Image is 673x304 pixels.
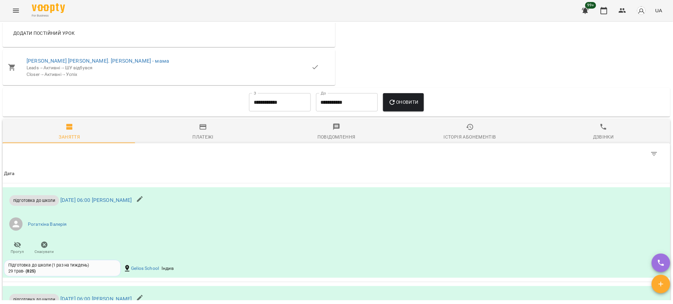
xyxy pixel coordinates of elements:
[8,262,116,268] div: Підготовка до школи (1 раз на тиждень)
[13,29,75,37] span: Додати постійний урок
[655,7,662,14] span: UA
[3,143,670,164] div: Table Toolbar
[388,98,419,106] span: Оновити
[131,265,159,272] a: Gelios School
[8,268,35,274] div: 29 трав -
[27,71,311,78] div: Closer Активні Успіх
[28,221,67,228] a: Рогаткіна Валерія
[31,239,58,257] button: Скасувати
[40,72,44,77] span: →
[593,133,614,141] div: Дзвінки
[160,264,175,273] div: Індив
[585,2,596,9] span: 99+
[653,4,665,17] button: UA
[32,14,65,18] span: For Business
[11,27,77,39] button: Додати постійний урок
[60,296,132,302] a: [DATE] 06:00 [PERSON_NAME]
[8,3,24,19] button: Menu
[4,170,669,178] span: Дата
[26,269,35,274] b: ( 825 )
[317,133,356,141] div: Повідомлення
[4,170,15,178] div: Дата
[646,146,662,162] button: Фільтр
[32,3,65,13] img: Voopty Logo
[4,239,31,257] button: Прогул
[35,249,54,255] span: Скасувати
[60,65,65,70] span: →
[383,93,424,112] button: Оновити
[11,249,24,255] span: Прогул
[39,65,43,70] span: →
[444,133,496,141] div: Історія абонементів
[27,58,169,64] a: [PERSON_NAME] [PERSON_NAME]. [PERSON_NAME] - мама
[27,65,311,71] div: Leads Активні ШУ відбувся
[9,296,59,303] span: підготовка до школи
[637,6,646,15] img: avatar_s.png
[61,72,66,77] span: →
[4,170,15,178] div: Sort
[9,197,59,204] span: підготовка до школи
[60,197,132,203] a: [DATE] 06:00 [PERSON_NAME]
[4,260,121,276] div: Підготовка до школи (1 раз на тиждень)29 трав- (825)
[59,133,80,141] div: Заняття
[193,133,214,141] div: Платежі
